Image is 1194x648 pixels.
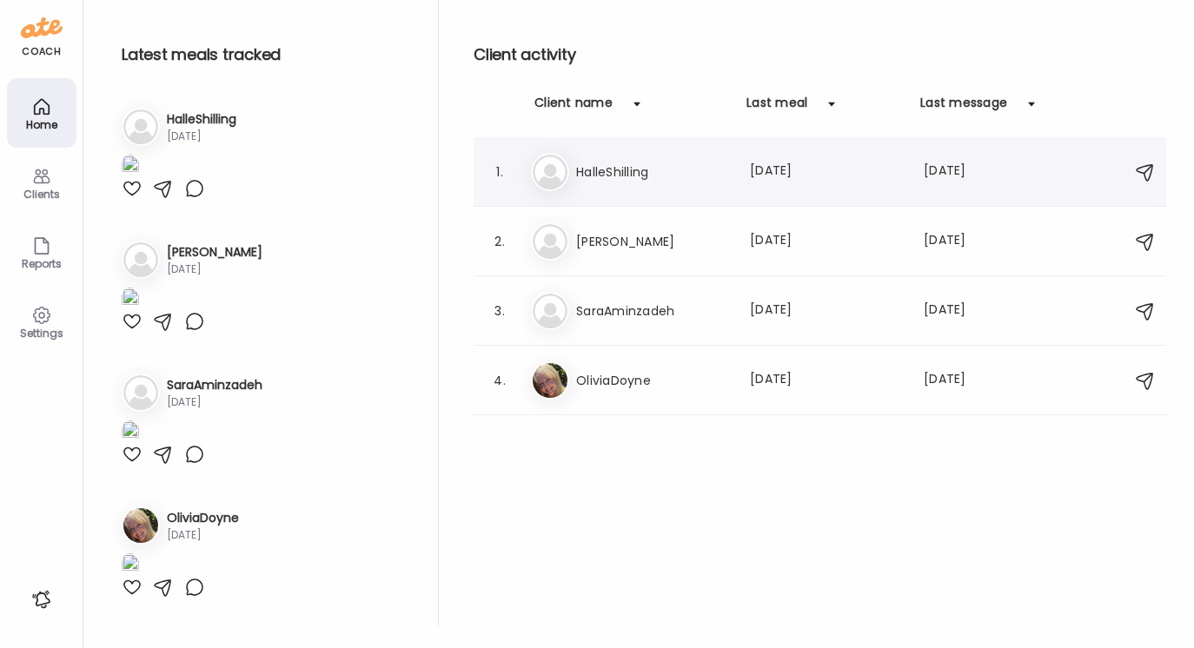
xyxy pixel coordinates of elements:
img: images%2FEgRRFZJIFOS3vU4CZvMTZA1MQ8g1%2FqEh8lVUfS6R7G7pBjRuL%2F0mvlt3C5vPc2S2VsmZ2E_1080 [122,288,139,311]
div: [DATE] [167,261,262,277]
img: images%2F9DNuC7wyMIOPwWIPH7oJytaD6zy2%2FnF6U5NwZW2BxS53gPXyP%2FuUErMQJe7S8F8gdrFY7n_1080 [122,553,139,577]
h3: [PERSON_NAME] [167,243,262,261]
div: 3. [489,301,510,321]
div: Last meal [746,94,807,122]
img: bg-avatar-default.svg [123,109,158,144]
img: ate [21,14,63,42]
div: Home [10,119,73,130]
div: 4. [489,370,510,391]
div: [DATE] [924,162,992,182]
div: Client name [534,94,613,122]
h3: SaraAminzadeh [576,301,729,321]
div: [DATE] [167,129,236,144]
img: avatars%2F9DNuC7wyMIOPwWIPH7oJytaD6zy2 [123,508,158,543]
div: Settings [10,327,73,339]
div: [DATE] [750,162,903,182]
h3: OliviaDoyne [576,370,729,391]
div: 1. [489,162,510,182]
img: bg-avatar-default.svg [533,294,567,328]
div: [DATE] [750,301,903,321]
div: [DATE] [924,370,992,391]
div: [DATE] [924,301,992,321]
img: images%2FeOBBQAkIlDN3xvG7Mn88FHS2sBf1%2FtFXOysCgqh3oOfy5euOU%2F7IOaeTf1F6PTsnZmE8bO_1080 [122,420,139,444]
h2: Latest meals tracked [122,42,410,68]
div: Last message [920,94,1007,122]
h2: Client activity [474,42,1166,68]
div: Clients [10,188,73,200]
img: bg-avatar-default.svg [123,242,158,277]
h3: OliviaDoyne [167,509,239,527]
h3: [PERSON_NAME] [576,231,729,252]
h3: HalleShilling [576,162,729,182]
div: coach [22,44,61,59]
img: bg-avatar-default.svg [123,375,158,410]
div: [DATE] [750,370,903,391]
h3: HalleShilling [167,110,236,129]
div: [DATE] [167,527,239,543]
div: [DATE] [167,394,262,410]
img: images%2FB1LhXb8r3FSHAJWuBrmgaQEclVN2%2FVQi02EV8UVo2PBz815sF%2FLJxcPZpPWiXlRgEgFnpg_1080 [122,155,139,178]
div: Reports [10,258,73,269]
h3: SaraAminzadeh [167,376,262,394]
div: [DATE] [750,231,903,252]
div: [DATE] [924,231,992,252]
img: bg-avatar-default.svg [533,155,567,189]
div: 2. [489,231,510,252]
img: bg-avatar-default.svg [533,224,567,259]
img: avatars%2F9DNuC7wyMIOPwWIPH7oJytaD6zy2 [533,363,567,398]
